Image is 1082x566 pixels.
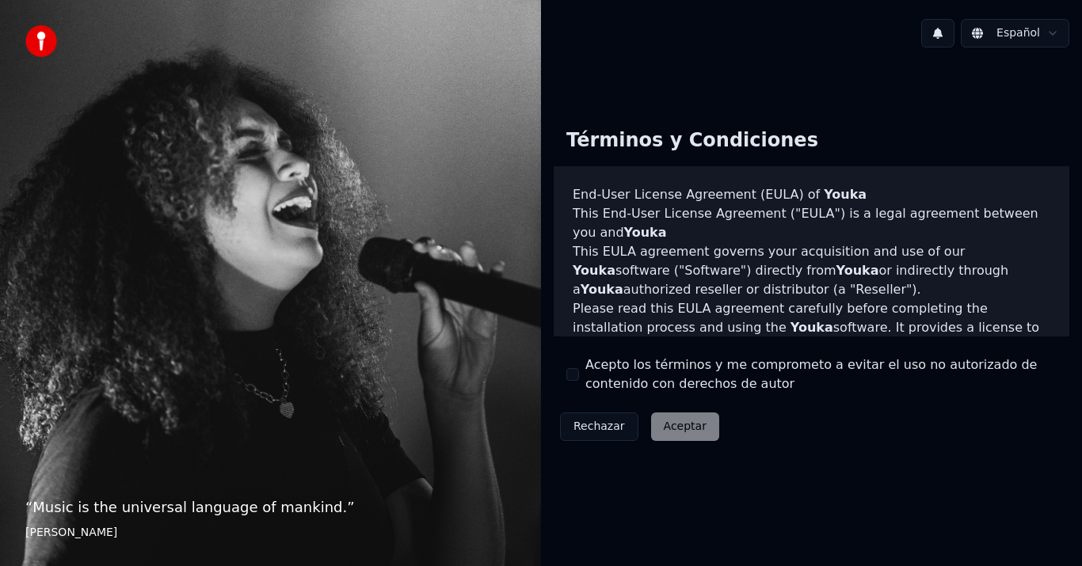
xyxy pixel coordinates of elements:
span: Youka [791,320,833,335]
span: Youka [624,225,667,240]
h3: End-User License Agreement (EULA) of [573,185,1050,204]
img: youka [25,25,57,57]
p: Please read this EULA agreement carefully before completing the installation process and using th... [573,299,1050,375]
button: Rechazar [560,412,638,441]
p: This End-User License Agreement ("EULA") is a legal agreement between you and [573,204,1050,242]
span: Youka [573,263,615,278]
span: Youka [581,282,623,297]
p: This EULA agreement governs your acquisition and use of our software ("Software") directly from o... [573,242,1050,299]
span: Youka [824,187,867,202]
p: “ Music is the universal language of mankind. ” [25,496,516,519]
span: Youka [836,263,879,278]
div: Términos y Condiciones [554,116,831,166]
footer: [PERSON_NAME] [25,525,516,541]
label: Acepto los términos y me comprometo a evitar el uso no autorizado de contenido con derechos de autor [585,355,1057,393]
